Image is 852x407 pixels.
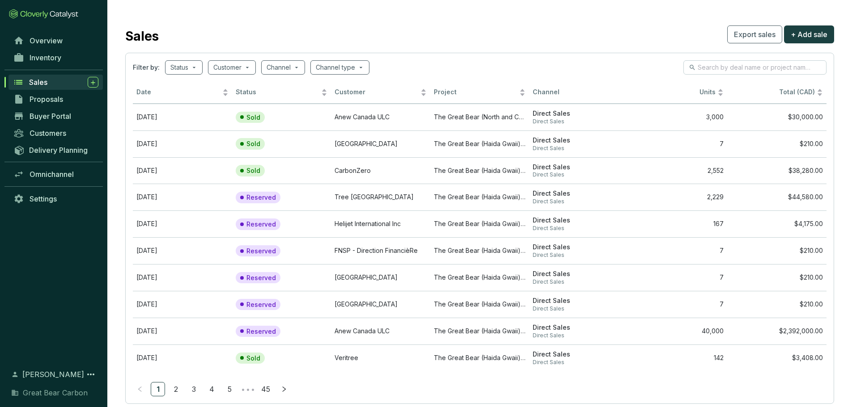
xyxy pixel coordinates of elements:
[430,264,530,291] td: The Great Bear (Haida Gwaii) Forest Carbon Project
[246,327,276,336] p: Reserved
[246,193,276,201] p: Reserved
[23,387,88,398] span: Great Bear Carbon
[133,264,232,291] td: Aug 28 2025
[533,189,625,198] span: Direct Sales
[187,382,200,396] a: 3
[430,210,530,237] td: The Great Bear (Haida Gwaii) Forest Carbon Project
[9,33,103,48] a: Overview
[727,130,827,157] td: $210.00
[698,63,813,72] input: Search by deal name or project name...
[133,210,232,237] td: Sep 05 2025
[533,305,625,312] span: Direct Sales
[727,237,827,264] td: $210.00
[628,82,728,104] th: Units
[533,252,625,259] span: Direct Sales
[277,382,291,396] button: right
[331,237,430,264] td: FNSP - Direction FinancièRe
[430,291,530,318] td: The Great Bear (Haida Gwaii) Forest Carbon Project
[533,332,625,339] span: Direct Sales
[29,78,47,87] span: Sales
[133,184,232,210] td: Sep 11 2025
[533,118,625,125] span: Direct Sales
[246,354,260,362] p: Sold
[30,36,63,45] span: Overview
[791,29,827,40] span: + Add sale
[331,264,430,291] td: University Of British Columbia
[133,237,232,264] td: Aug 28 2025
[727,104,827,130] td: $30,000.00
[30,129,66,138] span: Customers
[628,264,728,291] td: 7
[30,194,57,203] span: Settings
[533,297,625,305] span: Direct Sales
[246,247,276,255] p: Reserved
[9,191,103,206] a: Settings
[628,104,728,130] td: 3,000
[430,318,530,344] td: The Great Bear (Haida Gwaii) Forest Carbon Project
[779,88,815,96] span: Total (CAD)
[628,291,728,318] td: 7
[133,130,232,157] td: Aug 28 2025
[133,291,232,318] td: Aug 28 2025
[246,140,260,148] p: Sold
[169,382,183,396] li: 2
[632,88,716,97] span: Units
[331,130,430,157] td: University Of Toronto
[533,323,625,332] span: Direct Sales
[277,382,291,396] li: Next Page
[133,82,232,104] th: Date
[331,344,430,371] td: Veritree
[727,25,782,43] button: Export sales
[133,344,232,371] td: Aug 21 2025
[331,157,430,184] td: CarbonZero
[430,82,530,104] th: Project
[533,109,625,118] span: Direct Sales
[137,386,143,392] span: left
[533,136,625,145] span: Direct Sales
[259,382,273,396] a: 45
[628,210,728,237] td: 167
[187,382,201,396] li: 3
[169,382,182,396] a: 2
[727,318,827,344] td: $2,392,000.00
[246,113,260,122] p: Sold
[204,382,219,396] li: 4
[628,157,728,184] td: 2,552
[133,157,232,184] td: Aug 29 2025
[133,382,147,396] li: Previous Page
[246,167,260,175] p: Sold
[430,157,530,184] td: The Great Bear (Haida Gwaii) Forest Carbon Project
[533,243,625,252] span: Direct Sales
[9,143,103,157] a: Delivery Planning
[133,318,232,344] td: Aug 28 2025
[29,146,88,155] span: Delivery Planning
[430,104,530,130] td: The Great Bear (North and Central-Mid Coast) Forest Carbon Project
[430,184,530,210] td: The Great Bear (Haida Gwaii) Forest Carbon Project
[628,184,728,210] td: 2,229
[205,382,218,396] a: 4
[533,278,625,285] span: Direct Sales
[430,237,530,264] td: The Great Bear (Haida Gwaii) Forest Carbon Project
[151,382,165,396] li: 1
[331,318,430,344] td: Anew Canada ULC
[628,344,728,371] td: 142
[133,63,160,72] span: Filter by:
[727,210,827,237] td: $4,175.00
[628,130,728,157] td: 7
[628,237,728,264] td: 7
[430,130,530,157] td: The Great Bear (Haida Gwaii) Forest Carbon Project
[533,225,625,232] span: Direct Sales
[136,88,220,97] span: Date
[331,291,430,318] td: University Of Guelph
[533,359,625,366] span: Direct Sales
[246,301,276,309] p: Reserved
[30,170,74,179] span: Omnichannel
[533,145,625,152] span: Direct Sales
[22,369,84,380] span: [PERSON_NAME]
[533,163,625,172] span: Direct Sales
[533,350,625,359] span: Direct Sales
[434,88,518,97] span: Project
[529,82,628,104] th: Channel
[331,82,430,104] th: Customer
[784,25,834,43] button: + Add sale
